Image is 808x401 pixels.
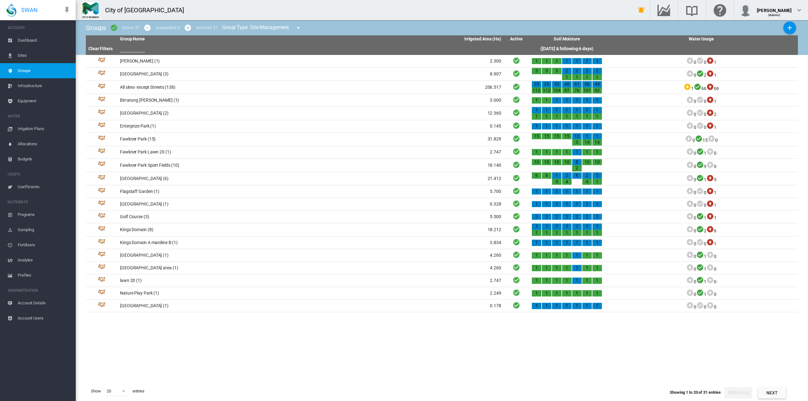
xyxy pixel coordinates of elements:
[18,63,71,78] span: Groups
[592,149,602,155] div: 1
[592,107,602,113] div: 1
[86,94,117,106] td: Group Id: 21019
[572,172,582,179] div: 6
[490,201,501,206] span: 0.328
[582,214,592,220] div: 2
[18,121,71,136] span: Irrigation Plans
[592,278,602,284] div: 1
[108,21,120,34] button: icon-checkbox-marked-circle
[485,85,501,90] span: 206.517
[562,159,572,165] div: 10
[572,97,582,104] div: 1
[542,133,551,140] div: 15
[86,236,798,249] tr: Group Id: 37825 Kings Domain A maniline B (1) 3.834 Active 1 1 1 1 1 1 1 001
[572,74,582,81] div: 1
[582,87,592,94] div: 101
[542,240,551,246] div: 1
[98,239,105,247] img: 4.svg
[542,113,551,120] div: 1
[592,265,602,271] div: 1
[98,148,105,156] img: 4.svg
[572,240,582,246] div: 1
[592,133,602,140] div: 1
[686,228,716,233] span: 0 2 6
[572,214,582,220] div: 2
[117,262,311,274] td: [GEOGRAPHIC_DATA] area (1)
[572,224,582,230] div: 7
[532,149,541,155] div: 1
[532,113,541,120] div: 1
[582,179,592,185] div: 4
[117,146,311,159] td: Fawkner Park Lawn 20 (1)
[686,266,716,272] span: 0 1 0
[542,107,551,113] div: 1
[532,278,541,284] div: 1
[562,87,572,94] div: 97
[86,120,798,133] tr: Group Id: 29015 Enterprize Park (1) 0.145 Active 1 1 1 1 1 1 1 001
[542,265,551,271] div: 1
[18,222,71,237] span: Sampling
[552,97,561,104] div: 1
[562,252,572,259] div: 1
[86,287,798,300] tr: Group Id: 10333 Nature Play Park (1) 2.249 Active 1 1 1 1 1 1 1 010
[686,125,716,130] span: 0 0 1
[86,211,117,223] td: Group Id: 10332
[592,189,602,195] div: 1
[86,133,798,146] tr: Group Id: 33184 Fawkner Park (15) 31.829 Active 15 15 15 15 12 3 1 14 1 14 0150
[488,136,501,141] span: 31.829
[552,224,561,230] div: 7
[582,68,592,74] div: 2
[86,262,117,274] td: Group Id: 29976
[532,252,541,259] div: 1
[686,164,716,169] span: 0 9 0
[562,214,572,220] div: 2
[686,203,716,208] span: 0 0 1
[572,252,582,259] div: 1
[592,252,602,259] div: 1
[86,223,798,236] tr: Group Id: 10267 Kings Domain (8) 18.212 Active 7 1 7 1 7 1 7 1 7 1 7 1 7 1 026
[532,107,541,113] div: 1
[18,33,71,48] span: Dashboard
[582,107,592,113] div: 1
[98,57,105,65] img: 4.svg
[572,133,582,140] div: 12
[532,230,541,236] div: 1
[582,139,592,146] div: 14
[562,81,572,87] div: 40
[18,268,71,283] span: Profiles
[582,240,592,246] div: 1
[490,214,501,219] span: 5.500
[582,74,592,81] div: 1
[757,5,792,11] div: [PERSON_NAME]
[592,139,602,146] div: 14
[542,149,551,155] div: 1
[141,21,154,34] button: icon-minus-circle
[98,135,105,143] img: 4.svg
[18,78,71,93] span: Infrastructure
[552,58,561,64] div: 1
[562,97,572,104] div: 1
[86,262,798,274] tr: Group Id: 29976 [GEOGRAPHIC_DATA] area (1) 4.260 Active 1 1 1 1 1 1 1 010
[86,236,117,249] td: Group Id: 37825
[686,190,716,195] span: 0 0 1
[592,159,602,165] div: 10
[86,159,117,172] td: Group Id: 10326
[542,68,551,74] div: 3
[117,236,311,249] td: Kings Domain A maniline B (1)
[542,97,551,104] div: 1
[98,110,105,117] img: 4.svg
[572,159,582,165] div: 8
[562,240,572,246] div: 1
[592,172,602,179] div: 5
[582,224,592,230] div: 7
[18,48,71,63] span: Sites
[592,97,602,104] div: 1
[552,240,561,246] div: 1
[18,152,71,167] span: Budgets
[98,226,105,234] img: 4.svg
[86,146,798,159] tr: Group Id: 27299 Fawkner Park Lawn 20 (1) 2.747 Active 1 1 1 1 1 1 1 010
[562,58,572,64] div: 1
[98,70,105,78] img: 4.svg
[582,265,592,271] div: 1
[686,177,716,182] span: 0 1 5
